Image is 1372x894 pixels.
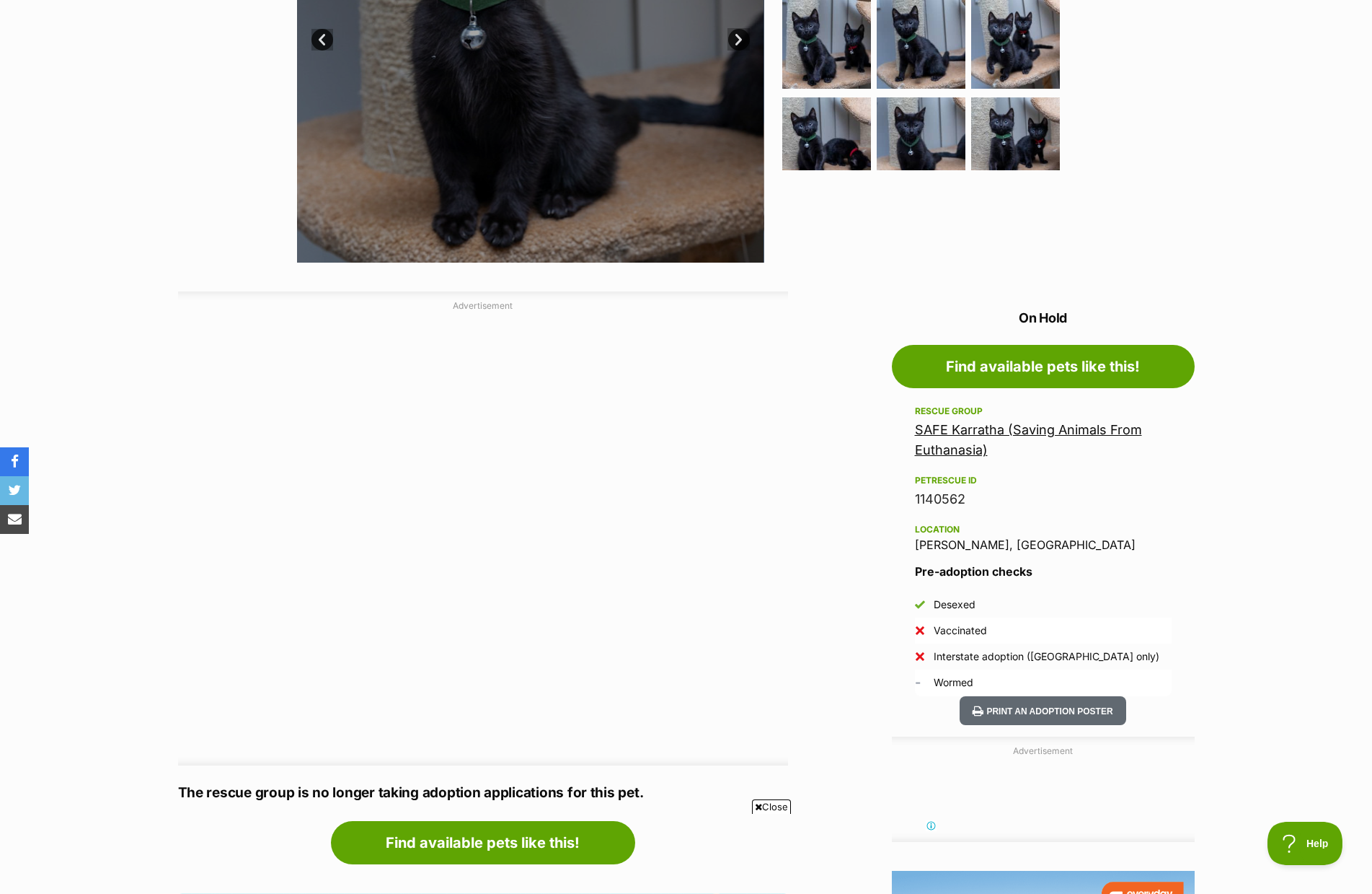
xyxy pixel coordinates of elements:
p: On Hold [892,308,1195,328]
a: Find available pets like this! [331,821,635,864]
span: Unknown [915,675,921,691]
img: Photo of Dream [971,97,1060,186]
div: Location [915,524,1172,535]
img: Photo of Dream [877,97,965,186]
div: Interstate adoption ([GEOGRAPHIC_DATA] only) [934,649,1159,664]
a: SAFE Karratha (Saving Animals From Euthanasia) [915,422,1142,457]
a: Find available pets like this! [892,345,1195,388]
div: PetRescue ID [915,475,1172,486]
div: 1140562 [915,489,1172,509]
a: Prev [311,29,333,51]
button: Print an adoption poster [960,696,1125,726]
div: Wormed [934,675,973,690]
iframe: Advertisement [362,318,604,520]
p: The rescue group is no longer taking adoption applications for this pet. [178,783,788,804]
div: Vaccinated [934,623,987,638]
span: Close [752,799,791,814]
img: No [915,652,925,662]
a: Next [728,29,750,51]
div: Desexed [934,597,975,612]
div: Rescue group [915,406,1172,417]
div: Advertisement [178,292,788,766]
div: [PERSON_NAME], [GEOGRAPHIC_DATA] [915,521,1172,551]
div: Advertisement [892,737,1195,842]
h3: Pre-adoption checks [915,563,1172,580]
img: Photo of Dream [782,97,871,186]
img: No [915,626,925,636]
iframe: Help Scout Beacon - Open [1267,822,1343,865]
img: Yes [915,600,925,610]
